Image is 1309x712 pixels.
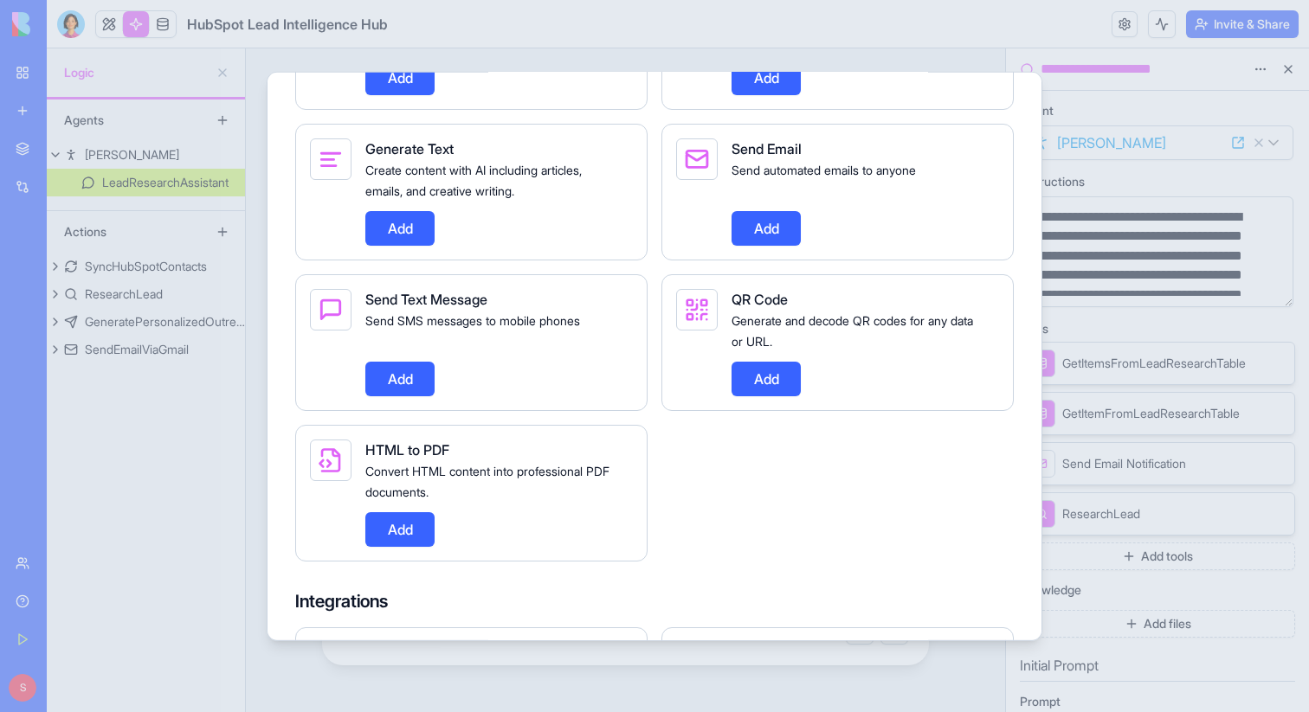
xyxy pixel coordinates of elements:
[732,210,801,245] button: Add
[365,210,435,245] button: Add
[295,588,1014,613] h4: Integrations
[365,312,580,327] span: Send SMS messages to mobile phones
[732,139,802,157] span: Send Email
[365,511,435,546] button: Add
[365,463,609,498] span: Convert HTML content into professional PDF documents.
[732,361,801,395] button: Add
[365,290,487,307] span: Send Text Message
[732,60,801,94] button: Add
[365,440,449,458] span: HTML to PDF
[732,290,788,307] span: QR Code
[732,312,973,348] span: Generate and decode QR codes for any data or URL.
[365,60,435,94] button: Add
[365,361,435,395] button: Add
[365,162,582,197] span: Create content with AI including articles, emails, and creative writing.
[732,162,916,176] span: Send automated emails to anyone
[365,139,454,157] span: Generate Text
